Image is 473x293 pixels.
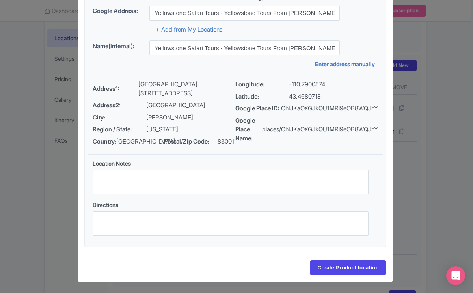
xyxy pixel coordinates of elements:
span: Location Notes [93,160,131,167]
span: City: [93,113,146,122]
span: Longitude: [235,80,289,89]
p: -110.7900574 [289,80,325,89]
span: Country: [93,137,116,146]
label: Name(internal): [93,42,143,51]
p: [GEOGRAPHIC_DATA] [146,101,205,110]
p: [US_STATE] [146,125,178,134]
p: [GEOGRAPHIC_DATA][STREET_ADDRESS] [138,80,235,98]
a: Enter address manually [315,60,378,68]
span: Latitude: [235,92,289,101]
span: Address1: [93,84,138,93]
span: Google Place ID: [235,104,281,113]
span: Region / State: [93,125,146,134]
p: places/ChIJKaOXGJkQU1MRi9eOB8WQJhY [262,125,378,134]
span: Directions [93,202,118,208]
a: + Add from My Locations [156,26,222,33]
span: Google Place Name: [235,116,262,143]
p: 43.4680718 [289,92,321,101]
input: Create Product location [310,260,386,275]
p: [GEOGRAPHIC_DATA] [116,137,175,146]
div: Open Intercom Messenger [446,266,465,285]
span: Postal/Zip Code: [164,137,218,146]
label: Google Address: [93,7,143,16]
p: ChIJKaOXGJkQU1MRi9eOB8WQJhY [281,104,378,113]
input: Search address [149,6,340,21]
p: [PERSON_NAME] [146,113,193,122]
p: 83001 [218,137,234,146]
span: Address2: [93,101,146,110]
